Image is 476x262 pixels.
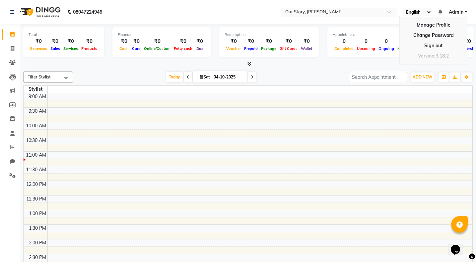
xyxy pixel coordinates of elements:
input: 2025-10-04 [212,72,245,82]
span: Wallet [299,46,314,51]
span: Cash [118,46,130,51]
div: ₹0 [194,38,206,45]
div: Redemption [225,32,314,38]
div: 11:00 AM [25,152,47,159]
div: 10:30 AM [25,137,47,144]
div: 0 [355,38,377,45]
div: 2:30 PM [28,254,47,261]
div: 1:00 PM [28,210,47,217]
span: ADD NEW [413,74,432,79]
div: ₹0 [259,38,278,45]
span: Due [195,46,205,51]
span: Completed [333,46,355,51]
span: Petty cash [172,46,194,51]
span: Package [259,46,278,51]
span: Services [62,46,80,51]
span: Today [166,72,183,82]
div: Stylist [24,86,47,93]
div: Appointment [333,32,415,38]
div: 10:00 AM [25,122,47,129]
a: Change Password [403,30,464,41]
div: ₹0 [49,38,62,45]
span: Upcoming [355,46,377,51]
span: Online/Custom [142,46,172,51]
div: 0 [377,38,396,45]
img: logo [17,3,62,21]
span: Voucher [225,46,242,51]
div: ₹0 [142,38,172,45]
span: Card [130,46,142,51]
button: ADD NEW [411,72,434,82]
div: ₹0 [130,38,142,45]
span: Prepaid [242,46,259,51]
span: Filter Stylist [28,74,51,79]
div: Total [29,32,99,38]
div: ₹0 [278,38,299,45]
a: Sign out [403,41,464,51]
div: 1:30 PM [28,225,47,232]
span: Products [80,46,99,51]
div: 11:30 AM [25,166,47,173]
div: Finance [118,32,206,38]
b: 08047224946 [73,3,102,21]
span: Sales [49,46,62,51]
span: No show [396,46,415,51]
div: ₹0 [118,38,130,45]
span: Expenses [29,46,49,51]
div: ₹0 [299,38,314,45]
span: Ongoing [377,46,396,51]
span: Gift Cards [278,46,299,51]
div: ₹0 [29,38,49,45]
div: ₹0 [242,38,259,45]
div: 0 [396,38,415,45]
div: ₹0 [172,38,194,45]
div: 9:30 AM [27,108,47,115]
div: 2:00 PM [28,239,47,246]
div: Version:3.18.2 [403,51,464,61]
div: 0 [333,38,355,45]
a: Manage Profile [403,20,464,30]
div: 12:00 PM [25,181,47,188]
iframe: chat widget [448,235,469,255]
div: ₹0 [62,38,80,45]
input: Search Appointment [349,72,407,82]
div: ₹0 [80,38,99,45]
span: Admin [449,9,463,16]
div: 12:30 PM [25,196,47,202]
div: 9:00 AM [27,93,47,100]
div: ₹0 [225,38,242,45]
span: Sat [198,74,212,79]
